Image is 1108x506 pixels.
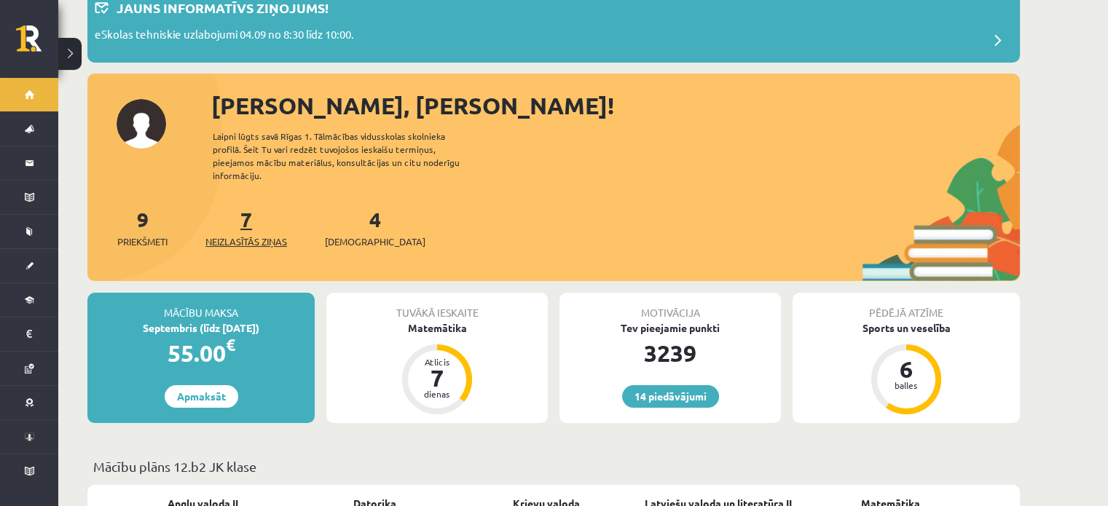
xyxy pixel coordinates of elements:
[325,206,425,249] a: 4[DEMOGRAPHIC_DATA]
[205,206,287,249] a: 7Neizlasītās ziņas
[793,293,1020,320] div: Pēdējā atzīme
[559,320,781,336] div: Tev pieejamie punkti
[213,130,485,182] div: Laipni lūgts savā Rīgas 1. Tālmācības vidusskolas skolnieka profilā. Šeit Tu vari redzēt tuvojošo...
[205,234,287,249] span: Neizlasītās ziņas
[415,357,459,366] div: Atlicis
[165,385,238,408] a: Apmaksāt
[326,293,548,320] div: Tuvākā ieskaite
[622,385,719,408] a: 14 piedāvājumi
[793,320,1020,416] a: Sports un veselība 6 balles
[16,25,58,62] a: Rīgas 1. Tālmācības vidusskola
[325,234,425,249] span: [DEMOGRAPHIC_DATA]
[415,366,459,390] div: 7
[87,293,315,320] div: Mācību maksa
[326,320,548,336] div: Matemātika
[884,357,928,381] div: 6
[559,293,781,320] div: Motivācija
[226,334,235,355] span: €
[87,336,315,371] div: 55.00
[559,336,781,371] div: 3239
[117,206,168,249] a: 9Priekšmeti
[95,26,354,47] p: eSkolas tehniskie uzlabojumi 04.09 no 8:30 līdz 10:00.
[415,390,459,398] div: dienas
[117,234,168,249] span: Priekšmeti
[211,88,1020,123] div: [PERSON_NAME], [PERSON_NAME]!
[793,320,1020,336] div: Sports un veselība
[326,320,548,416] a: Matemātika Atlicis 7 dienas
[93,456,1014,476] p: Mācību plāns 12.b2 JK klase
[884,381,928,390] div: balles
[87,320,315,336] div: Septembris (līdz [DATE])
